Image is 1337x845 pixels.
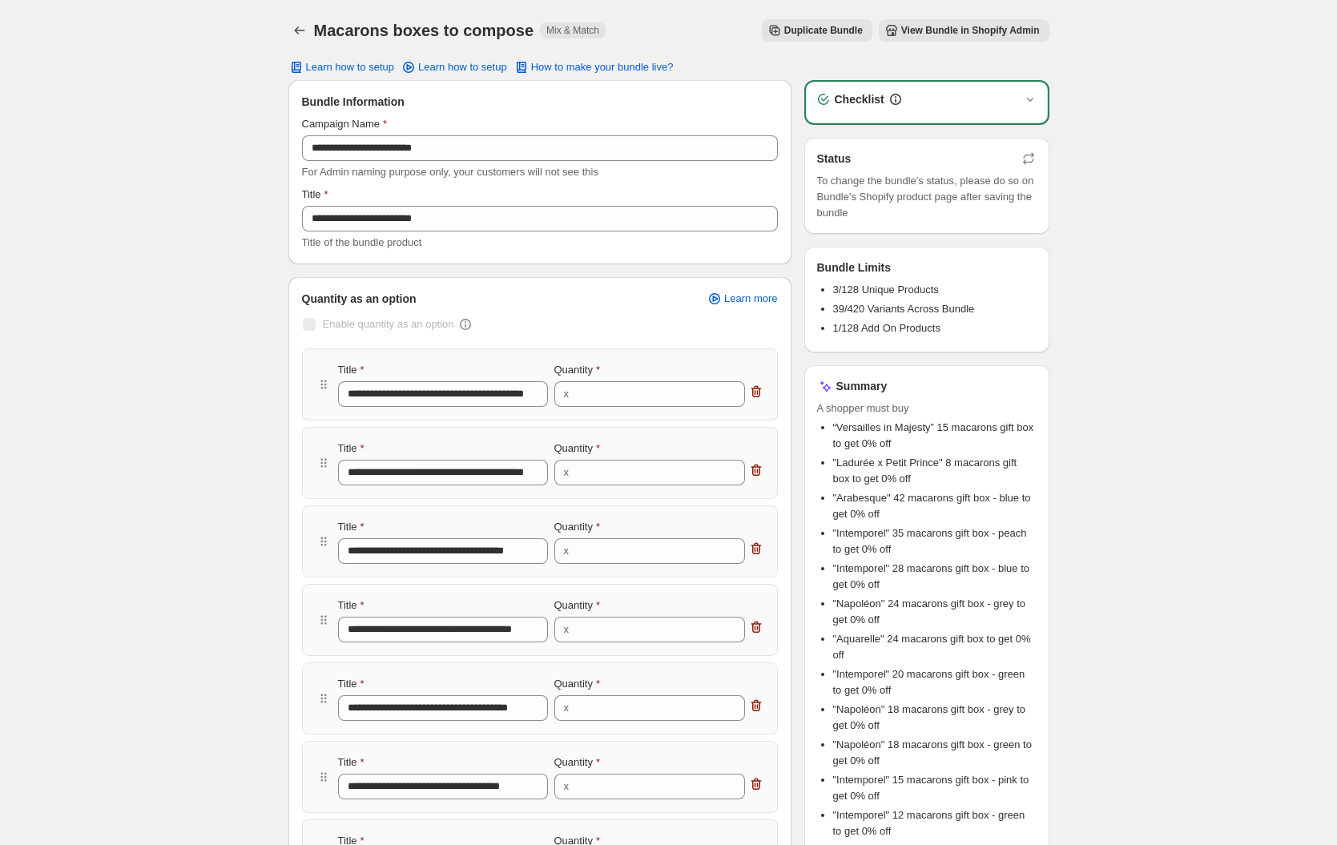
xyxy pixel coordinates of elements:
[302,94,405,110] span: Bundle Information
[879,19,1049,42] button: View Bundle in Shopify Admin
[817,173,1037,221] span: To change the bundle's status, please do so on Bundle's Shopify product page after saving the bundle
[833,596,1037,628] li: "Napoléon" 24 macarons gift box - grey to get 0% off
[833,702,1037,734] li: "Napoléon" 18 macarons gift box - grey to get 0% off
[833,490,1037,522] li: "Arabesque" 42 macarons gift box - blue to get 0% off
[724,292,777,305] span: Learn more
[833,455,1037,487] li: "Ladurée x Petit Prince" 8 macarons gift box to get 0% off
[504,56,683,78] button: How to make your bundle live?
[833,420,1037,452] li: “Versailles in Majesty” 15 macarons gift box to get 0% off
[762,19,872,42] button: Duplicate Bundle
[554,362,600,378] label: Quantity
[697,288,787,310] a: Learn more
[302,236,422,248] span: Title of the bundle product
[836,378,888,394] h3: Summary
[418,61,507,74] span: Learn how to setup
[554,519,600,535] label: Quantity
[564,622,570,638] div: x
[833,525,1037,557] li: "Intemporel" 35 macarons gift box - peach to get 0% off
[323,318,454,330] span: Enable quantity as an option
[302,291,417,307] span: Quantity as an option
[564,386,570,402] div: x
[901,24,1040,37] span: View Bundle in Shopify Admin
[833,561,1037,593] li: "Intemporel" 28 macarons gift box - blue to get 0% off
[338,362,364,378] label: Title
[302,187,328,203] label: Title
[817,400,1037,416] span: A shopper must buy
[288,19,311,42] button: Back
[338,519,364,535] label: Title
[546,24,599,37] span: Mix & Match
[564,700,570,716] div: x
[338,598,364,614] label: Title
[833,737,1037,769] li: "Napoléon" 18 macarons gift box - green to get 0% off
[817,151,852,167] h3: Status
[554,598,600,614] label: Quantity
[279,56,405,78] button: Learn how to setup
[302,116,388,132] label: Campaign Name
[554,441,600,457] label: Quantity
[338,676,364,692] label: Title
[564,543,570,559] div: x
[564,779,570,795] div: x
[833,303,975,315] span: 39/420 Variants Across Bundle
[784,24,863,37] span: Duplicate Bundle
[554,676,600,692] label: Quantity
[564,465,570,481] div: x
[531,61,674,74] span: How to make your bundle live?
[391,56,517,78] a: Learn how to setup
[833,631,1037,663] li: "Aquarelle" 24 macarons gift box to get 0% off
[306,61,395,74] span: Learn how to setup
[338,441,364,457] label: Title
[835,91,884,107] h3: Checklist
[302,166,598,178] span: For Admin naming purpose only, your customers will not see this
[833,772,1037,804] li: "Intemporel" 15 macarons gift box - pink to get 0% off
[554,754,600,771] label: Quantity
[833,807,1037,839] li: "Intemporel" 12 macarons gift box - green to get 0% off
[817,260,892,276] h3: Bundle Limits
[338,754,364,771] label: Title
[833,322,940,334] span: 1/128 Add On Products
[833,284,939,296] span: 3/128 Unique Products
[314,21,534,40] h1: Macarons boxes to compose
[833,666,1037,698] li: "Intemporel" 20 macarons gift box - green to get 0% off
